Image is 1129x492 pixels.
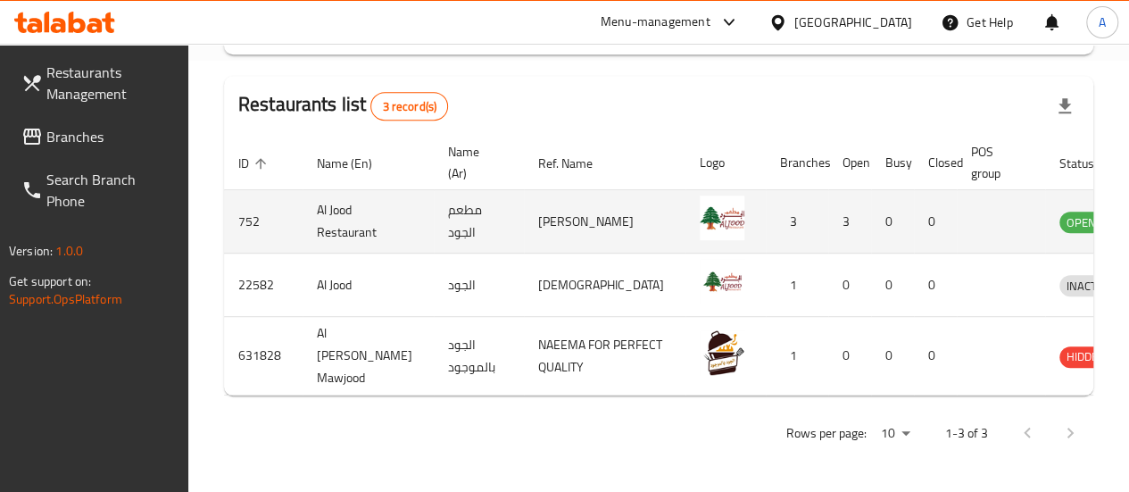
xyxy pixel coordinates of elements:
[238,153,272,174] span: ID
[371,98,447,115] span: 3 record(s)
[914,190,957,254] td: 0
[434,317,524,396] td: الجود بالموجود
[828,190,871,254] td: 3
[303,317,434,396] td: Al [PERSON_NAME] Mawjood
[1059,275,1120,296] div: INACTIVE
[524,317,685,396] td: NAEEMA FOR PERFECT QUALITY
[1059,153,1117,174] span: Status
[1059,346,1113,367] span: HIDDEN
[700,330,744,375] img: Al Jood Bl Mawjood
[434,190,524,254] td: مطعم الجود
[871,317,914,396] td: 0
[224,317,303,396] td: 631828
[55,239,83,263] span: 1.0.0
[766,190,828,254] td: 3
[1099,13,1106,32] span: A
[971,141,1024,184] span: POS group
[601,12,710,33] div: Menu-management
[871,190,914,254] td: 0
[871,136,914,190] th: Busy
[828,254,871,317] td: 0
[9,270,91,293] span: Get support on:
[238,91,448,121] h2: Restaurants list
[828,317,871,396] td: 0
[524,190,685,254] td: [PERSON_NAME]
[786,422,867,445] p: Rows per page:
[828,136,871,190] th: Open
[1059,276,1120,296] span: INACTIVE
[794,13,912,32] div: [GEOGRAPHIC_DATA]
[46,126,174,147] span: Branches
[7,158,188,222] a: Search Branch Phone
[685,136,766,190] th: Logo
[874,421,917,447] div: Rows per page:
[303,190,434,254] td: Al Jood Restaurant
[1059,346,1113,368] div: HIDDEN
[1043,85,1086,128] div: Export file
[914,254,957,317] td: 0
[224,190,303,254] td: 752
[9,288,122,311] a: Support.OpsPlatform
[317,153,395,174] span: Name (En)
[224,254,303,317] td: 22582
[46,62,174,104] span: Restaurants Management
[914,136,957,190] th: Closed
[7,115,188,158] a: Branches
[945,422,988,445] p: 1-3 of 3
[524,254,685,317] td: [DEMOGRAPHIC_DATA]
[303,254,434,317] td: Al Jood
[448,141,502,184] span: Name (Ar)
[914,317,957,396] td: 0
[9,239,53,263] span: Version:
[7,51,188,115] a: Restaurants Management
[434,254,524,317] td: الجود
[46,169,174,212] span: Search Branch Phone
[766,317,828,396] td: 1
[700,259,744,304] img: Al Jood
[766,136,828,190] th: Branches
[538,153,616,174] span: Ref. Name
[1059,213,1103,233] span: OPEN
[766,254,828,317] td: 1
[370,92,448,121] div: Total records count
[871,254,914,317] td: 0
[700,196,744,240] img: Al Jood Restaurant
